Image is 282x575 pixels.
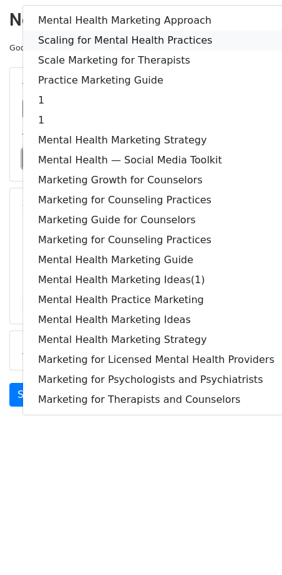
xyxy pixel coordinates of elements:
[9,383,51,407] a: Send
[220,515,282,575] iframe: Chat Widget
[9,43,168,52] small: Google Sheet:
[9,9,273,31] h2: New Campaign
